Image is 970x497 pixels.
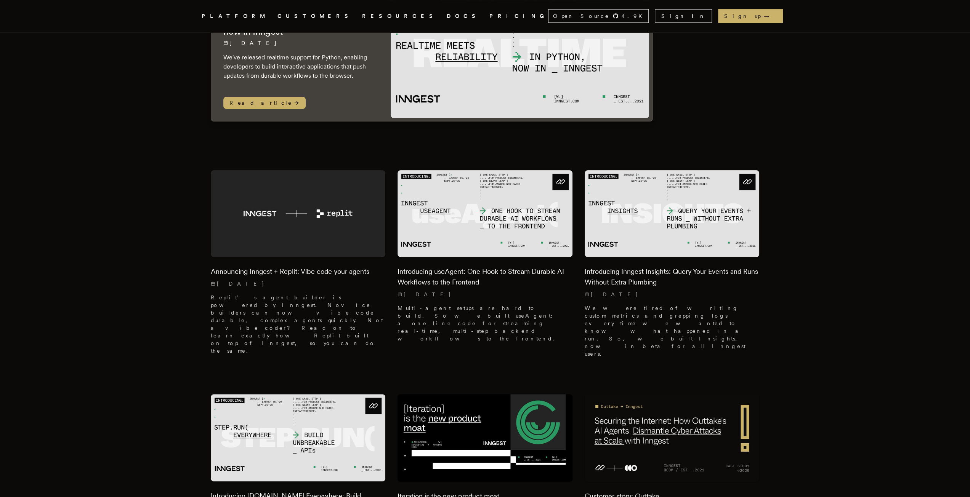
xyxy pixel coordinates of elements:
[718,9,783,23] a: Sign up
[585,170,760,257] img: Featured image for Introducing Inngest Insights: Query Your Events and Runs Without Extra Plumbin...
[398,394,572,481] img: Featured image for Iteration is the new product moat blog post
[398,170,572,349] a: Featured image for Introducing useAgent: One Hook to Stream Durable AI Workflows to the Frontend ...
[585,291,760,298] p: [DATE]
[211,266,386,277] h2: Announcing Inngest + Replit: Vibe code your agents
[398,266,572,288] h2: Introducing useAgent: One Hook to Stream Durable AI Workflows to the Frontend
[489,11,548,21] a: PRICING
[585,170,760,364] a: Featured image for Introducing Inngest Insights: Query Your Events and Runs Without Extra Plumbin...
[585,304,760,358] p: We were tired of writing custom metrics and grepping logs every time we wanted to know what happe...
[211,280,386,288] p: [DATE]
[211,170,386,361] a: Featured image for Announcing Inngest + Replit: Vibe code your agents blog postAnnouncing Inngest...
[223,53,375,80] p: We've released realtime support for Python, enabling developers to build interactive applications...
[398,304,572,342] p: Multi-agent setups are hard to build. So we built useAgent: a one-line code for streaming real-ti...
[211,294,386,355] p: Replit’s agent builder is powered by Inngest. Novice builders can now vibe code durable, complex ...
[202,11,268,21] button: PLATFORM
[585,394,760,481] img: Featured image for Customer story: Outtake blog post
[398,291,572,298] p: [DATE]
[622,12,647,20] span: 4.9 K
[553,12,609,20] span: Open Source
[277,11,353,21] a: CUSTOMERS
[764,12,777,20] span: →
[585,266,760,288] h2: Introducing Inngest Insights: Query Your Events and Runs Without Extra Plumbing
[223,97,306,109] span: Read article
[223,39,375,47] p: [DATE]
[447,11,480,21] a: DOCS
[398,170,572,257] img: Featured image for Introducing useAgent: One Hook to Stream Durable AI Workflows to the Frontend ...
[211,170,386,257] img: Featured image for Announcing Inngest + Replit: Vibe code your agents blog post
[655,9,712,23] a: Sign In
[211,394,386,481] img: Featured image for Introducing Step.Run Everywhere: Build Unbreakable APIs blog post
[362,11,438,21] button: RESOURCES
